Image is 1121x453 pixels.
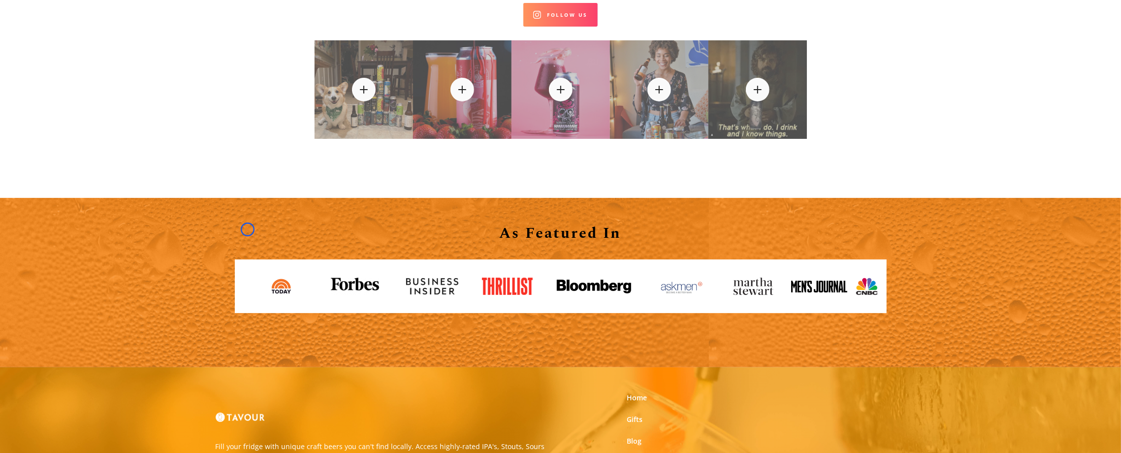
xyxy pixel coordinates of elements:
[500,222,622,245] strong: As Featured In
[627,436,641,446] a: Blog
[523,3,598,27] a: Follow Us
[627,393,647,403] a: Home
[627,415,642,424] a: Gifts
